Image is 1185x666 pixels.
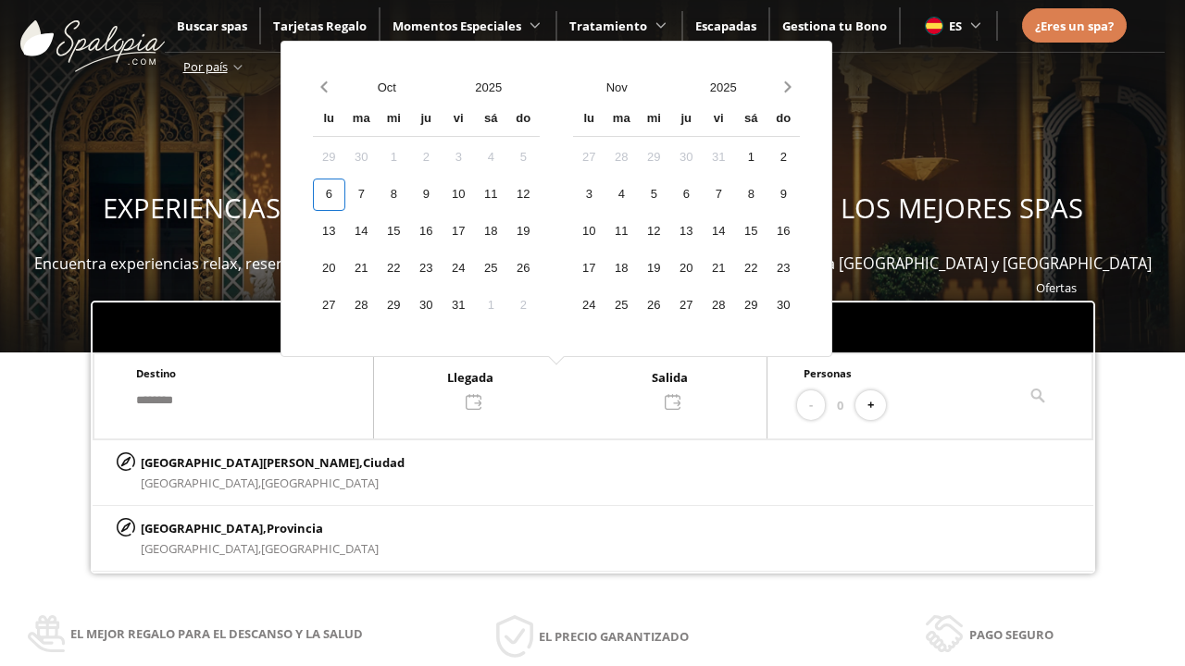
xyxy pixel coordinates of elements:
[443,142,475,174] div: 3
[410,216,443,248] div: 16
[670,216,703,248] div: 13
[475,216,507,248] div: 18
[777,71,800,104] button: Next month
[313,104,345,136] div: lu
[103,190,1083,227] span: EXPERIENCIAS WELLNESS PARA REGALAR Y DISFRUTAR EN LOS MEJORES SPAS
[670,104,703,136] div: ju
[345,253,378,285] div: 21
[136,366,176,380] span: Destino
[267,520,323,536] span: Provincia
[507,142,540,174] div: 5
[695,18,756,34] a: Escapadas
[638,253,670,285] div: 19
[345,142,378,174] div: 30
[141,452,405,473] p: [GEOGRAPHIC_DATA][PERSON_NAME],
[605,253,638,285] div: 18
[34,253,1152,274] span: Encuentra experiencias relax, reserva bonos spas y escapadas wellness para disfrutar en más de 40...
[345,104,378,136] div: ma
[313,290,345,322] div: 27
[507,253,540,285] div: 26
[378,142,410,174] div: 1
[670,71,777,104] button: Open years overlay
[443,179,475,211] div: 10
[605,216,638,248] div: 11
[573,104,605,136] div: lu
[703,253,735,285] div: 21
[735,216,767,248] div: 15
[703,290,735,322] div: 28
[313,142,540,322] div: Calendar days
[573,142,605,174] div: 27
[475,142,507,174] div: 4
[507,104,540,136] div: do
[837,395,843,415] span: 0
[20,2,165,72] img: ImgLogoSpalopia.BvClDcEz.svg
[735,179,767,211] div: 8
[797,390,825,421] button: -
[261,540,379,557] span: [GEOGRAPHIC_DATA]
[363,454,405,471] span: Ciudad
[177,18,247,34] a: Buscar spas
[573,253,605,285] div: 17
[605,179,638,211] div: 4
[313,253,345,285] div: 20
[273,18,367,34] span: Tarjetas Regalo
[804,366,852,380] span: Personas
[670,253,703,285] div: 20
[313,71,336,104] button: Previous month
[378,179,410,211] div: 8
[638,179,670,211] div: 5
[313,179,345,211] div: 6
[141,475,261,491] span: [GEOGRAPHIC_DATA],
[475,104,507,136] div: sá
[507,179,540,211] div: 12
[969,624,1054,645] span: Pago seguro
[767,179,800,211] div: 9
[1036,279,1077,296] a: Ofertas
[605,142,638,174] div: 28
[703,142,735,174] div: 31
[573,290,605,322] div: 24
[70,623,363,644] span: El mejor regalo para el descanso y la salud
[767,290,800,322] div: 30
[703,179,735,211] div: 7
[605,104,638,136] div: ma
[638,142,670,174] div: 29
[670,290,703,322] div: 27
[855,390,886,421] button: +
[782,18,887,34] span: Gestiona tu Bono
[1035,16,1114,36] a: ¿Eres un spa?
[767,104,800,136] div: do
[443,290,475,322] div: 31
[573,104,800,322] div: Calendar wrapper
[410,253,443,285] div: 23
[443,104,475,136] div: vi
[573,216,605,248] div: 10
[605,290,638,322] div: 25
[183,58,228,75] span: Por país
[735,104,767,136] div: sá
[410,179,443,211] div: 9
[378,104,410,136] div: mi
[638,104,670,136] div: mi
[767,216,800,248] div: 16
[735,253,767,285] div: 22
[767,142,800,174] div: 2
[564,71,670,104] button: Open months overlay
[735,142,767,174] div: 1
[378,290,410,322] div: 29
[378,253,410,285] div: 22
[767,253,800,285] div: 23
[507,290,540,322] div: 2
[539,626,689,647] span: El precio garantizado
[410,142,443,174] div: 2
[703,104,735,136] div: vi
[141,540,261,557] span: [GEOGRAPHIC_DATA],
[507,216,540,248] div: 19
[313,104,540,322] div: Calendar wrapper
[703,216,735,248] div: 14
[670,142,703,174] div: 30
[141,518,379,538] p: [GEOGRAPHIC_DATA],
[438,71,540,104] button: Open years overlay
[638,290,670,322] div: 26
